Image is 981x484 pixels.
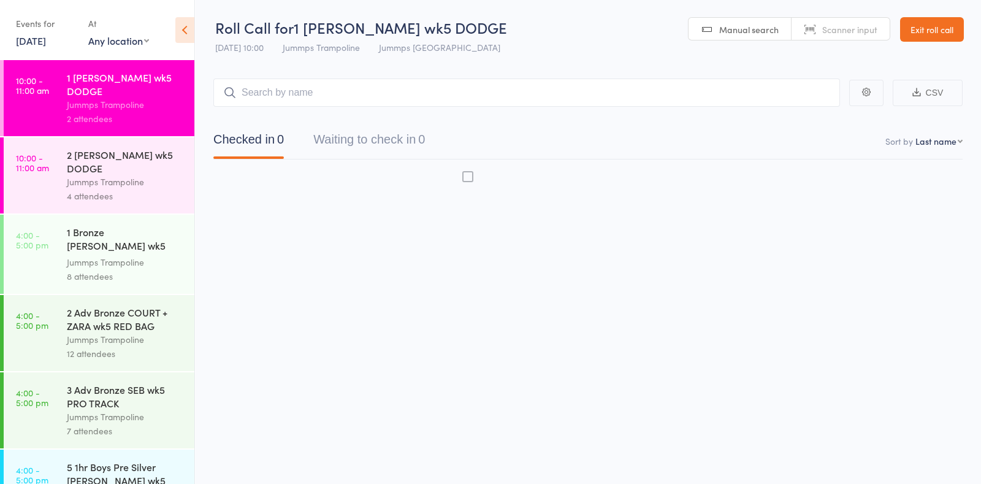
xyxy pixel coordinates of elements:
[67,347,184,361] div: 12 attendees
[822,23,877,36] span: Scanner input
[4,215,194,294] a: 4:00 -5:00 pm1 Bronze [PERSON_NAME] wk5 BAG DODGEJummps Trampoline8 attendees
[215,17,294,37] span: Roll Call for
[4,137,194,213] a: 10:00 -11:00 am2 [PERSON_NAME] wk5 DODGEJummps Trampoline4 attendees
[719,23,779,36] span: Manual search
[16,153,49,172] time: 10:00 - 11:00 am
[379,41,500,53] span: Jummps [GEOGRAPHIC_DATA]
[885,135,913,147] label: Sort by
[893,80,963,106] button: CSV
[67,225,184,255] div: 1 Bronze [PERSON_NAME] wk5 BAG DODGE
[16,388,48,407] time: 4:00 - 5:00 pm
[915,135,956,147] div: Last name
[88,34,149,47] div: Any location
[88,13,149,34] div: At
[4,295,194,371] a: 4:00 -5:00 pm2 Adv Bronze COURT + ZARA wk5 RED BAGJummps Trampoline12 attendees
[67,332,184,347] div: Jummps Trampoline
[67,112,184,126] div: 2 attendees
[16,34,46,47] a: [DATE]
[4,60,194,136] a: 10:00 -11:00 am1 [PERSON_NAME] wk5 DODGEJummps Trampoline2 attendees
[313,126,425,159] button: Waiting to check in0
[67,410,184,424] div: Jummps Trampoline
[67,189,184,203] div: 4 attendees
[213,79,840,107] input: Search by name
[900,17,964,42] a: Exit roll call
[67,269,184,283] div: 8 attendees
[16,13,76,34] div: Events for
[67,71,184,98] div: 1 [PERSON_NAME] wk5 DODGE
[67,305,184,332] div: 2 Adv Bronze COURT + ZARA wk5 RED BAG
[67,148,184,175] div: 2 [PERSON_NAME] wk5 DODGE
[67,98,184,112] div: Jummps Trampoline
[16,310,48,330] time: 4:00 - 5:00 pm
[67,424,184,438] div: 7 attendees
[283,41,360,53] span: Jummps Trampoline
[294,17,507,37] span: 1 [PERSON_NAME] wk5 DODGE
[4,372,194,448] a: 4:00 -5:00 pm3 Adv Bronze SEB wk5 PRO TRACKJummps Trampoline7 attendees
[16,75,49,95] time: 10:00 - 11:00 am
[418,133,425,146] div: 0
[277,133,284,146] div: 0
[16,230,48,250] time: 4:00 - 5:00 pm
[213,126,284,159] button: Checked in0
[67,175,184,189] div: Jummps Trampoline
[215,41,264,53] span: [DATE] 10:00
[67,383,184,410] div: 3 Adv Bronze SEB wk5 PRO TRACK
[67,255,184,269] div: Jummps Trampoline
